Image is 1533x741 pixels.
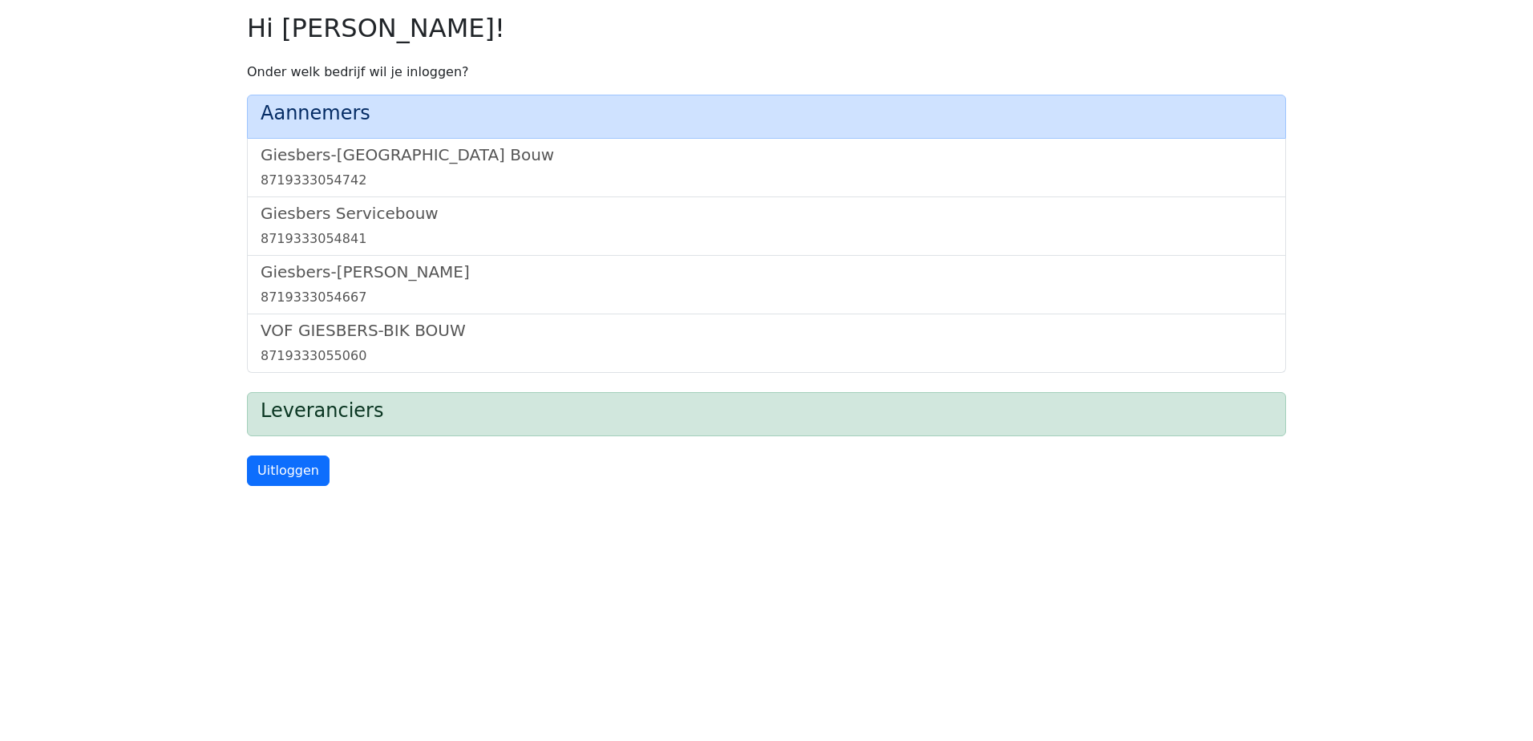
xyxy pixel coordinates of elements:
[261,346,1272,366] div: 8719333055060
[261,171,1272,190] div: 8719333054742
[261,145,1272,190] a: Giesbers-[GEOGRAPHIC_DATA] Bouw8719333054742
[261,262,1272,281] h5: Giesbers-[PERSON_NAME]
[261,102,1272,125] h4: Aannemers
[261,204,1272,249] a: Giesbers Servicebouw8719333054841
[261,321,1272,366] a: VOF GIESBERS-BIK BOUW8719333055060
[261,145,1272,164] h5: Giesbers-[GEOGRAPHIC_DATA] Bouw
[261,229,1272,249] div: 8719333054841
[261,204,1272,223] h5: Giesbers Servicebouw
[261,399,1272,423] h4: Leveranciers
[247,63,1286,82] p: Onder welk bedrijf wil je inloggen?
[261,262,1272,307] a: Giesbers-[PERSON_NAME]8719333054667
[261,288,1272,307] div: 8719333054667
[261,321,1272,340] h5: VOF GIESBERS-BIK BOUW
[247,456,330,486] a: Uitloggen
[247,13,1286,43] h2: Hi [PERSON_NAME]!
